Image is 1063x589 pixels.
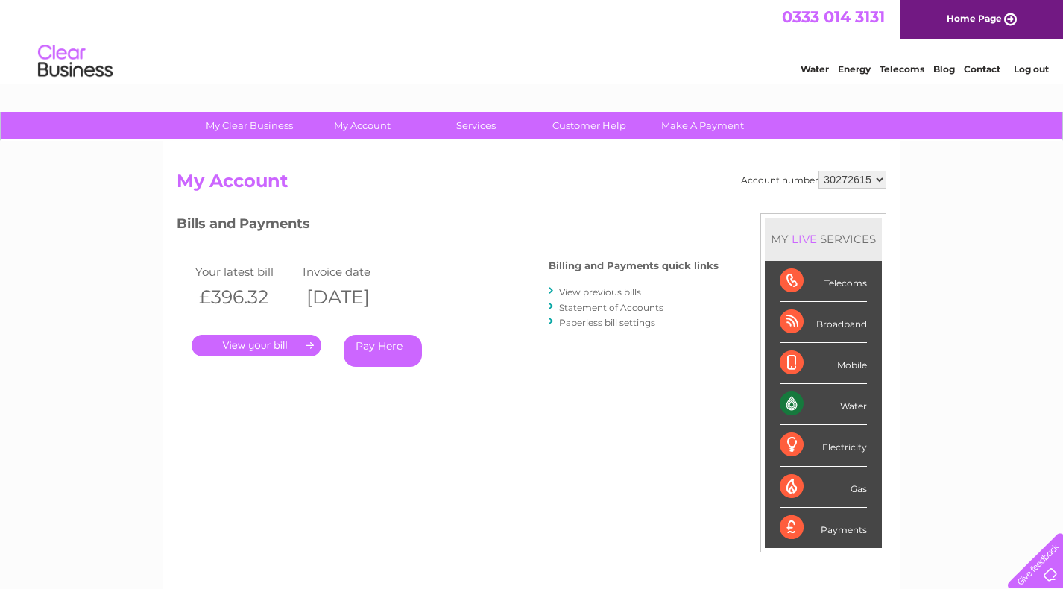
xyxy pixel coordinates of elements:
a: Contact [964,63,1000,75]
div: Account number [741,171,886,189]
div: MY SERVICES [765,218,882,260]
a: Make A Payment [641,112,764,139]
a: Blog [933,63,955,75]
h4: Billing and Payments quick links [549,260,719,271]
a: Pay Here [344,335,422,367]
div: Electricity [780,425,867,466]
div: Payments [780,508,867,548]
div: Telecoms [780,261,867,302]
td: Your latest bill [192,262,299,282]
img: logo.png [37,39,113,84]
div: Clear Business is a trading name of Verastar Limited (registered in [GEOGRAPHIC_DATA] No. 3667643... [180,8,885,72]
a: 0333 014 3131 [782,7,885,26]
a: Energy [838,63,871,75]
a: . [192,335,321,356]
th: £396.32 [192,282,299,312]
th: [DATE] [299,282,406,312]
a: Services [414,112,537,139]
h3: Bills and Payments [177,213,719,239]
a: Telecoms [880,63,924,75]
a: Paperless bill settings [559,317,655,328]
a: Statement of Accounts [559,302,663,313]
a: Water [801,63,829,75]
a: Log out [1014,63,1049,75]
div: Broadband [780,302,867,343]
div: Mobile [780,343,867,384]
a: Customer Help [528,112,651,139]
a: My Clear Business [188,112,311,139]
div: Water [780,384,867,425]
td: Invoice date [299,262,406,282]
h2: My Account [177,171,886,199]
a: View previous bills [559,286,641,297]
div: Gas [780,467,867,508]
div: LIVE [789,232,820,246]
a: My Account [301,112,424,139]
